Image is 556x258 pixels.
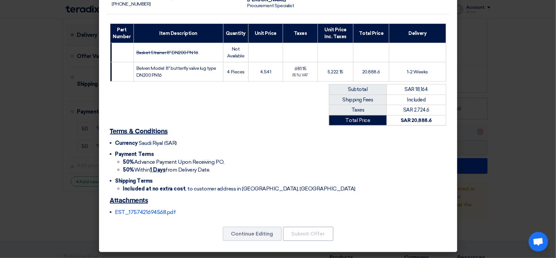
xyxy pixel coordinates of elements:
[123,185,446,193] li: , to customer address in [GEOGRAPHIC_DATA], [GEOGRAPHIC_DATA]
[115,140,138,146] span: Currency
[329,95,387,105] td: Shipping Fees
[286,73,315,78] div: (15%) VAT
[294,66,306,71] span: 681.15
[227,46,245,59] span: Not Available
[134,24,223,43] th: Item Description
[123,159,224,165] span: Advance Payment Upon Receiving PO,
[353,24,389,43] th: Total Price
[329,115,387,126] td: Total Price
[283,24,318,43] th: Taxes
[401,117,432,123] strong: SAR 20,888.6
[136,66,216,78] span: Belven Model: 8" butterfly valve lug type DN200 PN16
[123,167,210,173] span: Within from Delivery Date.
[329,105,387,115] td: Taxes
[283,227,334,241] button: Submit Offer
[318,24,353,43] th: Unit Price Inc. Taxes
[110,24,134,43] th: Part Number
[123,167,135,173] strong: 50%
[110,197,148,204] u: Attachments
[362,69,380,75] span: 20,888.6
[115,151,154,157] span: Payment Terms
[328,69,343,75] span: 5,222.15
[227,69,245,75] span: 4 Pieces
[387,84,446,95] td: SAR 18,164
[329,84,387,95] td: Subtotal
[115,178,153,184] span: Shipping Terms
[123,159,135,165] strong: 50%
[407,69,428,75] span: 1-2 Weeks
[223,24,248,43] th: Quantity
[247,3,294,8] span: Procurement Specialist
[139,140,177,146] span: Saudi Riyal (SAR)
[112,1,151,7] span: [PHONE_NUMBER]
[403,107,429,113] span: SAR 2,724.6
[150,167,165,173] u: 1 Days
[115,209,176,215] a: EST_1757421694568.pdf
[407,97,426,103] span: Included
[529,232,548,251] div: Open chat
[248,24,283,43] th: Unit Price
[223,227,282,241] button: Continue Editing
[123,186,186,192] strong: Included at no extra cost
[389,24,446,43] th: Delivery
[260,69,271,75] span: 4,541
[110,128,168,135] u: Terms & Conditions
[136,50,198,55] strike: Basket Strainer 8" DN200 PN 16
